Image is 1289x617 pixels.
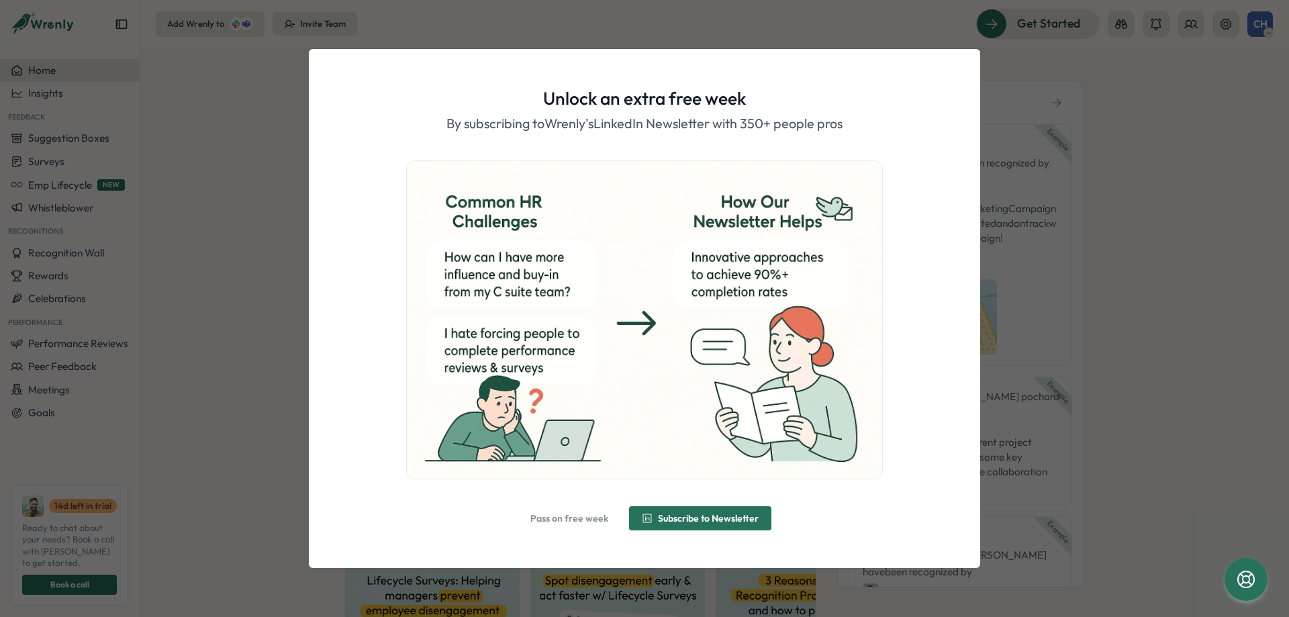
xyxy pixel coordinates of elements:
[446,113,843,134] p: By subscribing to Wrenly's LinkedIn Newsletter with 350+ people pros
[518,506,621,530] button: Pass on free week
[629,506,771,530] button: Subscribe to Newsletter
[658,514,759,523] span: Subscribe to Newsletter
[530,514,608,523] span: Pass on free week
[543,87,746,110] h1: Unlock an extra free week
[407,161,882,478] img: ChatGPT Image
